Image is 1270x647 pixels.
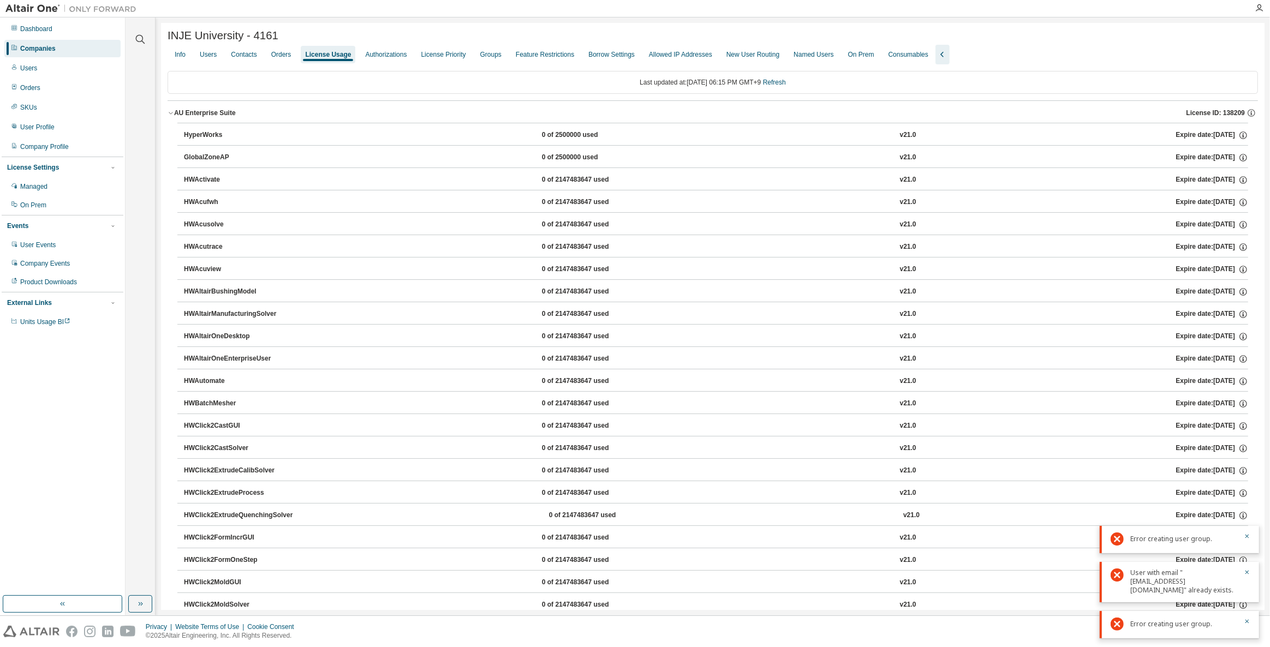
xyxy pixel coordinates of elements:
[542,444,640,453] div: 0 of 2147483647 used
[20,25,52,33] div: Dashboard
[5,3,142,14] img: Altair One
[184,376,282,386] div: HWAutomate
[168,101,1258,125] button: AU Enterprise SuiteLicense ID: 138209
[175,50,186,59] div: Info
[20,83,40,92] div: Orders
[20,123,55,131] div: User Profile
[365,50,407,59] div: Authorizations
[903,511,920,520] div: v21.0
[1176,466,1248,476] div: Expire date: [DATE]
[542,309,640,319] div: 0 of 2147483647 used
[184,302,1248,326] button: HWAltairManufacturingSolver0 of 2147483647 usedv21.0Expire date:[DATE]
[168,71,1258,94] div: Last updated at: [DATE] 06:15 PM GMT+9
[421,50,466,59] div: License Priority
[184,153,282,163] div: GlobalZoneAP
[20,64,37,73] div: Users
[1176,444,1248,453] div: Expire date: [DATE]
[184,481,1248,505] button: HWClick2ExtrudeProcess0 of 2147483647 usedv21.0Expire date:[DATE]
[200,50,217,59] div: Users
[20,142,69,151] div: Company Profile
[146,622,175,631] div: Privacy
[889,50,928,59] div: Consumables
[900,399,916,409] div: v21.0
[7,221,28,230] div: Events
[1176,220,1248,230] div: Expire date: [DATE]
[516,50,574,59] div: Feature Restrictions
[1176,488,1248,498] div: Expire date: [DATE]
[7,298,52,307] div: External Links
[900,197,916,207] div: v21.0
[900,220,916,230] div: v21.0
[542,488,640,498] div: 0 of 2147483647 used
[184,369,1248,393] button: HWAutomate0 of 2147483647 usedv21.0Expire date:[DATE]
[184,332,282,342] div: HWAltairOneDesktop
[900,578,916,588] div: v21.0
[305,50,351,59] div: License Usage
[120,626,136,637] img: youtube.svg
[900,153,916,163] div: v21.0
[20,201,46,209] div: On Prem
[900,533,916,543] div: v21.0
[184,123,1248,147] button: HyperWorks0 of 2500000 usedv21.0Expire date:[DATE]
[3,626,59,637] img: altair_logo.svg
[20,103,37,112] div: SKUs
[184,287,282,297] div: HWAltairBushingModel
[184,392,1248,416] button: HWBatchMesher0 of 2147483647 usedv21.0Expire date:[DATE]
[542,265,640,274] div: 0 of 2147483647 used
[7,163,59,172] div: License Settings
[542,354,640,364] div: 0 of 2147483647 used
[542,578,640,588] div: 0 of 2147483647 used
[184,444,282,453] div: HWClick2CastSolver
[900,309,916,319] div: v21.0
[20,44,56,53] div: Companies
[184,130,282,140] div: HyperWorks
[231,50,257,59] div: Contacts
[184,533,282,543] div: HWClick2FormIncrGUI
[900,421,916,431] div: v21.0
[184,459,1248,483] button: HWClick2ExtrudeCalibSolver0 of 2147483647 usedv21.0Expire date:[DATE]
[848,50,874,59] div: On Prem
[184,325,1248,349] button: HWAltairOneDesktop0 of 2147483647 usedv21.0Expire date:[DATE]
[1176,600,1248,610] div: Expire date: [DATE]
[184,555,282,565] div: HWClick2FormOneStep
[794,50,833,59] div: Named Users
[1176,511,1248,520] div: Expire date: [DATE]
[146,631,301,640] p: © 2025 Altair Engineering, Inc. All Rights Reserved.
[900,600,916,610] div: v21.0
[1176,354,1248,364] div: Expire date: [DATE]
[1176,399,1248,409] div: Expire date: [DATE]
[900,555,916,565] div: v21.0
[900,466,916,476] div: v21.0
[900,354,916,364] div: v21.0
[184,168,1248,192] button: HWActivate0 of 2147483647 usedv21.0Expire date:[DATE]
[1176,265,1248,274] div: Expire date: [DATE]
[1176,376,1248,386] div: Expire date: [DATE]
[542,466,640,476] div: 0 of 2147483647 used
[184,197,282,207] div: HWAcufwh
[542,242,640,252] div: 0 of 2147483647 used
[20,318,70,326] span: Units Usage BI
[542,555,640,565] div: 0 of 2147483647 used
[20,241,56,249] div: User Events
[1176,421,1248,431] div: Expire date: [DATE]
[184,488,282,498] div: HWClick2ExtrudeProcess
[184,600,282,610] div: HWClick2MoldSolver
[20,278,77,286] div: Product Downloads
[184,280,1248,304] button: HWAltairBushingModel0 of 2147483647 usedv21.0Expire date:[DATE]
[1176,332,1248,342] div: Expire date: [DATE]
[184,190,1248,214] button: HWAcufwh0 of 2147483647 usedv21.0Expire date:[DATE]
[1130,532,1237,546] div: Error creating user group.
[168,29,278,42] span: INJE University - 4161
[184,257,1248,281] button: HWAcuview0 of 2147483647 usedv21.0Expire date:[DATE]
[184,466,282,476] div: HWClick2ExtrudeCalibSolver
[542,153,640,163] div: 0 of 2500000 used
[542,332,640,342] div: 0 of 2147483647 used
[184,571,1248,595] button: HWClick2MoldGUI0 of 2147483647 usedv21.0Expire date:[DATE]
[542,421,640,431] div: 0 of 2147483647 used
[1176,287,1248,297] div: Expire date: [DATE]
[900,130,916,140] div: v21.0
[184,220,282,230] div: HWAcusolve
[174,109,236,117] div: AU Enterprise Suite
[542,197,640,207] div: 0 of 2147483647 used
[900,332,916,342] div: v21.0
